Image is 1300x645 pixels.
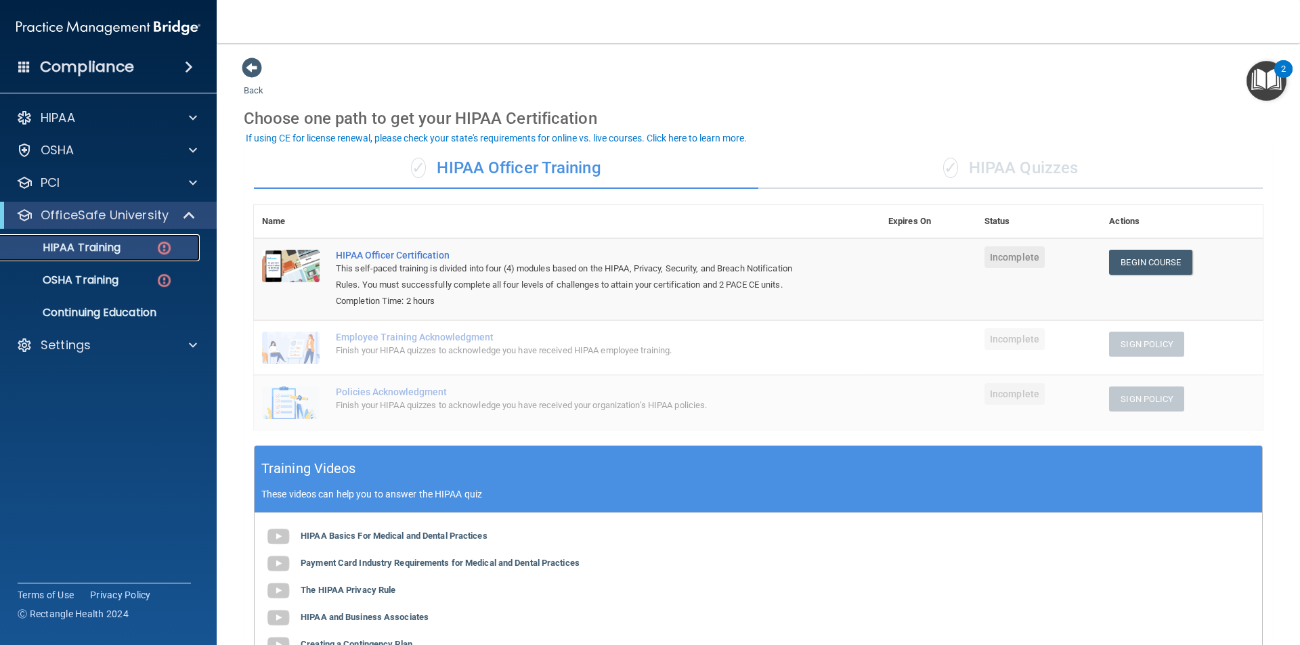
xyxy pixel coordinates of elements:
[1281,69,1286,87] div: 2
[265,550,292,577] img: gray_youtube_icon.38fcd6cc.png
[16,207,196,223] a: OfficeSafe University
[336,397,812,414] div: Finish your HIPAA quizzes to acknowledge you have received your organization’s HIPAA policies.
[984,383,1045,405] span: Incomplete
[265,577,292,604] img: gray_youtube_icon.38fcd6cc.png
[984,246,1045,268] span: Incomplete
[265,523,292,550] img: gray_youtube_icon.38fcd6cc.png
[1247,61,1286,101] button: Open Resource Center, 2 new notifications
[41,175,60,191] p: PCI
[1066,549,1284,603] iframe: Drift Widget Chat Controller
[18,588,74,602] a: Terms of Use
[1109,332,1184,357] button: Sign Policy
[1101,205,1263,238] th: Actions
[90,588,151,602] a: Privacy Policy
[336,332,812,342] div: Employee Training Acknowledgment
[18,607,129,621] span: Ⓒ Rectangle Health 2024
[9,306,194,319] p: Continuing Education
[41,207,169,223] p: OfficeSafe University
[301,585,395,595] b: The HIPAA Privacy Rule
[16,14,200,41] img: PMB logo
[41,337,91,353] p: Settings
[336,261,812,293] div: This self-paced training is divided into four (4) modules based on the HIPAA, Privacy, Security, ...
[336,293,812,309] div: Completion Time: 2 hours
[261,457,356,481] h5: Training Videos
[156,240,173,257] img: danger-circle.6113f641.png
[336,342,812,359] div: Finish your HIPAA quizzes to acknowledge you have received HIPAA employee training.
[16,337,197,353] a: Settings
[880,205,976,238] th: Expires On
[16,175,197,191] a: PCI
[244,131,749,145] button: If using CE for license renewal, please check your state's requirements for online vs. live cours...
[336,386,812,397] div: Policies Acknowledgment
[336,250,812,261] a: HIPAA Officer Certification
[40,58,134,76] h4: Compliance
[1109,250,1192,275] a: Begin Course
[984,328,1045,350] span: Incomplete
[265,604,292,631] img: gray_youtube_icon.38fcd6cc.png
[156,272,173,289] img: danger-circle.6113f641.png
[301,558,580,568] b: Payment Card Industry Requirements for Medical and Dental Practices
[411,158,426,178] span: ✓
[41,110,75,126] p: HIPAA
[1109,386,1184,412] button: Sign Policy
[16,110,197,126] a: HIPAA
[976,205,1101,238] th: Status
[9,241,121,254] p: HIPAA Training
[41,142,74,158] p: OSHA
[9,273,118,287] p: OSHA Training
[301,612,429,622] b: HIPAA and Business Associates
[261,489,1255,499] p: These videos can help you to answer the HIPAA quiz
[244,69,263,95] a: Back
[758,148,1263,189] div: HIPAA Quizzes
[254,205,328,238] th: Name
[254,148,758,189] div: HIPAA Officer Training
[246,133,747,143] div: If using CE for license renewal, please check your state's requirements for online vs. live cours...
[301,531,487,541] b: HIPAA Basics For Medical and Dental Practices
[244,99,1273,138] div: Choose one path to get your HIPAA Certification
[16,142,197,158] a: OSHA
[943,158,958,178] span: ✓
